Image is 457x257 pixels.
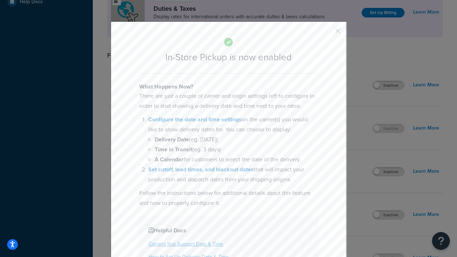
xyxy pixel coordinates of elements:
li: on the carrier(s) you would like to show delivery dates for. You can choose to display: [148,115,318,165]
a: Configure the date and time settings [148,115,242,124]
b: Time in Transit [155,145,192,153]
h2: In-Store Pickup is now enabled [139,52,318,62]
b: Delivery Date [155,135,189,143]
a: Set cutoff, lead times, and blackout dates [148,165,254,173]
h4: What Happens Now? [139,82,318,91]
a: Carriers that Support Date & Time [149,240,223,248]
li: (eg. [DATE]) [155,135,318,145]
b: A Calendar [155,155,184,163]
p: Follow the instructions below for additional details about this feature and how to properly confi... [139,188,318,208]
h4: Helpful Docs [149,226,308,235]
li: that will impact your production and dispatch dates from your shipping origins. [148,165,318,185]
li: for customers to select the date of the delivery. [155,155,318,165]
li: (eg. 3 days) [155,145,318,155]
p: There are just a couple of carrier and origin settings left to configure in order to start showin... [139,91,318,111]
